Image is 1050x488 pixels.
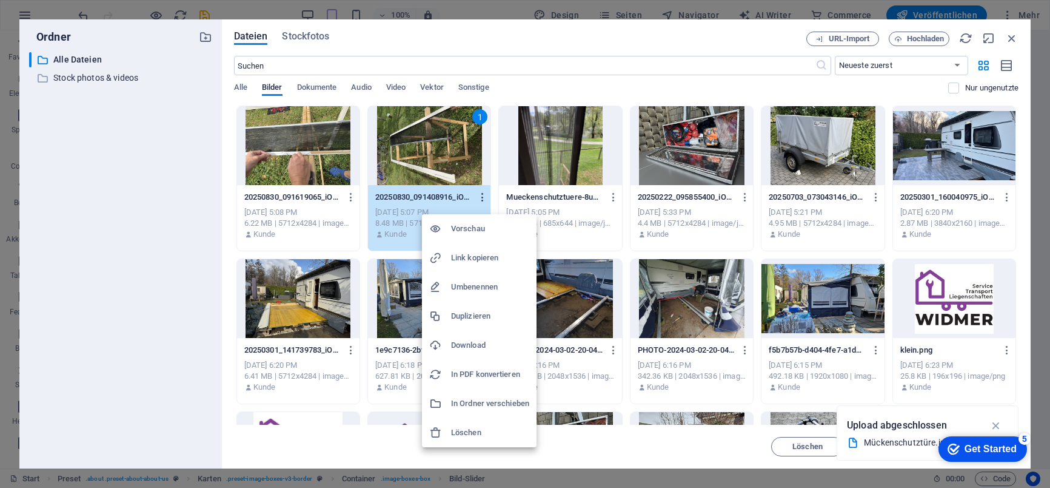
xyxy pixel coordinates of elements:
[451,222,529,236] h6: Vorschau
[451,309,529,324] h6: Duplizieren
[327,402,404,414] i: +41 55
[451,367,529,382] h6: In PDF konvertieren
[45,390,51,407] button: 2
[358,401,401,414] strong: 535 51 58
[451,338,529,353] h6: Download
[451,280,529,294] h6: Umbenennen
[451,396,529,411] h6: In Ordner verschieben
[36,13,88,24] div: Get Started
[45,372,48,390] button: 1
[10,6,98,32] div: Get Started 5 items remaining, 0% complete
[45,407,50,425] button: 3
[451,251,529,265] h6: Link kopieren
[45,425,51,442] button: 4
[451,425,529,440] h6: Löschen
[90,2,102,15] div: 5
